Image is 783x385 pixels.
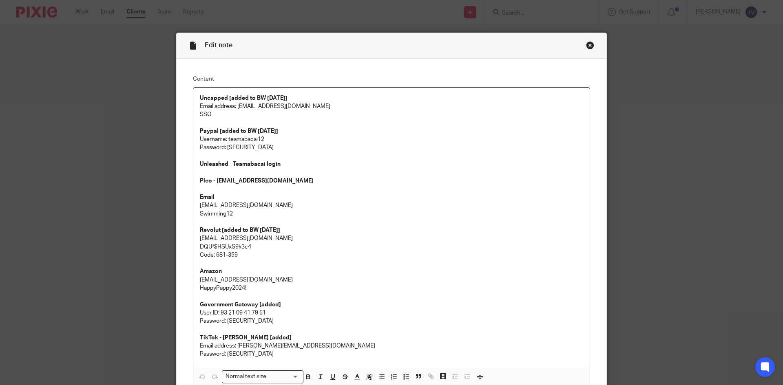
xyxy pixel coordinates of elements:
[200,342,583,359] p: Email address: [PERSON_NAME][EMAIL_ADDRESS][DOMAIN_NAME] Password: [SECURITY_DATA]
[200,135,583,143] p: Username: teamabacai12
[200,161,281,167] strong: Unleashed - Teamabacai login
[193,75,590,83] label: Content
[224,372,268,381] span: Normal text size
[205,42,232,48] span: Edit note
[200,251,583,259] p: Code: 681-359
[200,234,583,242] p: [EMAIL_ADDRESS][DOMAIN_NAME]
[200,302,281,308] strong: Government Gateway [added]
[586,41,594,49] div: Close this dialog window
[200,102,583,110] p: Email address: [EMAIL_ADDRESS][DOMAIN_NAME]
[200,143,583,152] p: Password: [SECURITY_DATA]
[200,210,583,218] p: Swimming12
[200,178,314,184] strong: Pleo - [EMAIL_ADDRESS][DOMAIN_NAME]
[200,201,583,209] p: [EMAIL_ADDRESS][DOMAIN_NAME]
[200,243,583,251] p: DQU*$HSUxS9k3c4
[200,110,583,119] p: SSO
[269,372,299,381] input: Search for option
[200,335,292,341] strong: TikTok - [PERSON_NAME] [added]
[200,268,222,274] strong: Amazon
[200,95,288,101] strong: Uncapped [added to BW [DATE]]
[200,317,583,325] p: Password: [SECURITY_DATA]
[200,276,583,284] p: [EMAIL_ADDRESS][DOMAIN_NAME]
[200,227,280,233] strong: Revolut [added to BW [DATE]]
[200,309,583,317] p: User ID: 93 21 09 41 79 51
[200,284,583,292] p: HappyPappy2024!
[200,194,215,200] strong: Email
[222,370,303,383] div: Search for option
[200,128,278,134] strong: Paypal [added to BW [DATE]]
